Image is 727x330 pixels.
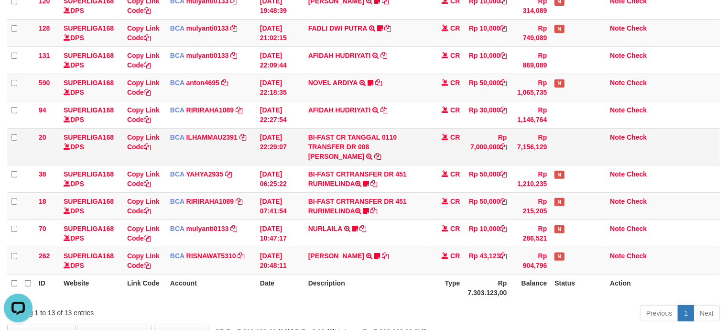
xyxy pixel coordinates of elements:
button: Open LiveChat chat widget [4,4,33,33]
a: Check [627,52,647,59]
span: Has Note [554,25,564,33]
span: CR [450,106,460,114]
a: Previous [640,305,678,321]
a: Note [610,52,625,59]
td: DPS [60,74,123,101]
span: 18 [39,198,46,205]
a: SUPERLIGA168 [64,170,114,178]
td: Rp 50,000 [464,165,510,192]
a: Copy ILHAMMAU2391 to clipboard [239,133,246,141]
span: BCA [170,106,184,114]
span: BCA [170,79,184,87]
a: Copy BI-FAST CR TANGGAL 0110 TRANSFER DR 008 HERMAN to clipboard [374,153,381,160]
span: CR [450,225,460,232]
span: Has Note [554,79,564,88]
span: CR [450,133,460,141]
a: Copy Rp 30,000 to clipboard [500,106,507,114]
td: [DATE] 21:02:15 [256,19,304,46]
a: Copy Link Code [127,24,160,42]
th: Action [606,274,720,301]
div: Showing 1 to 13 of 13 entries [7,304,296,318]
a: SUPERLIGA168 [64,225,114,232]
th: Type [431,274,464,301]
a: Copy Link Code [127,225,160,242]
td: Rp 7,000,000 [464,128,510,165]
a: YAHYA2935 [186,170,223,178]
a: Copy Link Code [127,133,160,151]
th: Description [304,274,431,301]
td: Rp 43,123 [464,247,510,274]
a: Note [610,79,625,87]
a: Copy AFIDAH HUDRIYATI to clipboard [380,52,387,59]
td: Rp 10,000 [464,19,510,46]
span: CR [450,52,460,59]
a: Check [627,106,647,114]
span: BCA [170,252,184,260]
th: Rp 7.303.123,00 [464,274,510,301]
a: anton4695 [186,79,219,87]
a: AFIDAH HUDRIYATI [308,106,371,114]
a: Copy Rp 50,000 to clipboard [500,198,507,205]
a: Copy NOVEL ARDIYA to clipboard [375,79,382,87]
a: Copy Link Code [127,106,160,123]
a: Copy RIRIRAHA1089 to clipboard [236,106,242,114]
span: 70 [39,225,46,232]
td: [DATE] 22:09:44 [256,46,304,74]
td: [DATE] 06:25:22 [256,165,304,192]
span: 131 [39,52,50,59]
a: Check [627,198,647,205]
a: Copy mulyanti0133 to clipboard [230,24,237,32]
td: DPS [60,101,123,128]
td: [DATE] 22:18:35 [256,74,304,101]
a: Note [610,198,625,205]
th: Date [256,274,304,301]
td: Rp 10,000 [464,46,510,74]
a: Next [694,305,720,321]
span: 590 [39,79,50,87]
a: 1 [678,305,694,321]
a: Copy AFIDAH HUDRIYATI to clipboard [380,106,387,114]
th: Balance [510,274,551,301]
a: Copy Link Code [127,79,160,96]
a: AFIDAH HUDRIYATI [308,52,371,59]
a: Copy BI-FAST CRTRANSFER DR 451 RURIMELINDA to clipboard [371,207,378,215]
a: Copy RISNAWAT5310 to clipboard [238,252,244,260]
a: Note [610,225,625,232]
span: 262 [39,252,50,260]
span: CR [450,170,460,178]
span: BCA [170,24,184,32]
a: Copy anton4695 to clipboard [221,79,228,87]
a: SUPERLIGA168 [64,133,114,141]
a: mulyanti0133 [186,225,229,232]
td: Rp 904,796 [510,247,551,274]
span: BCA [170,133,184,141]
span: 20 [39,133,46,141]
td: [DATE] 20:48:11 [256,247,304,274]
td: Rp 50,000 [464,192,510,220]
td: Rp 50,000 [464,74,510,101]
th: Website [60,274,123,301]
td: [DATE] 22:29:07 [256,128,304,165]
span: BCA [170,225,184,232]
span: 94 [39,106,46,114]
span: 38 [39,170,46,178]
a: Check [627,24,647,32]
td: DPS [60,19,123,46]
a: Copy Link Code [127,170,160,187]
td: Rp 7,156,129 [510,128,551,165]
a: RISNAWAT5310 [186,252,236,260]
a: [PERSON_NAME] [308,252,364,260]
a: NOVEL ARDIYA [308,79,358,87]
a: Copy Link Code [127,198,160,215]
span: CR [450,79,460,87]
td: DPS [60,192,123,220]
a: Note [610,252,625,260]
th: Account [166,274,256,301]
a: Check [627,79,647,87]
td: Rp 10,000 [464,220,510,247]
a: SUPERLIGA168 [64,52,114,59]
a: Copy Link Code [127,252,160,269]
a: Copy Rp 50,000 to clipboard [500,170,507,178]
a: Check [627,170,647,178]
td: Rp 1,065,735 [510,74,551,101]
